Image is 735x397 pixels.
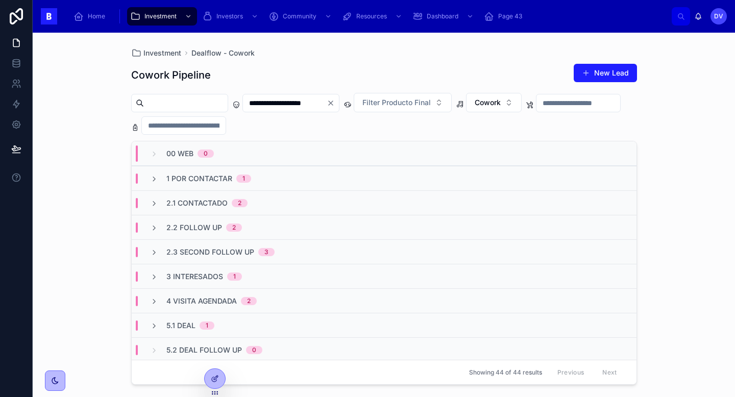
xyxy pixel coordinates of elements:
[247,297,251,305] div: 2
[427,12,458,20] span: Dashboard
[265,7,337,26] a: Community
[166,247,254,257] span: 2.3 Second Follow Up
[481,7,529,26] a: Page 43
[88,12,105,20] span: Home
[143,48,181,58] span: Investment
[199,7,263,26] a: Investors
[356,12,387,20] span: Resources
[166,345,242,355] span: 5.2 Deal Follow Up
[232,224,236,232] div: 2
[65,5,672,28] div: scrollable content
[166,222,222,233] span: 2.2 Follow Up
[191,48,255,58] a: Dealflow - Cowork
[354,93,452,112] button: Select Button
[714,12,723,20] span: DV
[264,248,268,256] div: 3
[498,12,522,20] span: Page 43
[216,12,243,20] span: Investors
[166,320,195,331] span: 5.1 Deal
[327,99,339,107] button: Clear
[131,68,211,82] h1: Cowork Pipeline
[574,64,637,82] button: New Lead
[206,321,208,330] div: 1
[144,12,177,20] span: Investment
[131,48,181,58] a: Investment
[204,150,208,158] div: 0
[339,7,407,26] a: Resources
[238,199,241,207] div: 2
[242,175,245,183] div: 1
[466,93,522,112] button: Select Button
[166,296,237,306] span: 4 Visita Agendada
[70,7,112,26] a: Home
[166,271,223,282] span: 3 Interesados
[166,198,228,208] span: 2.1 Contactado
[362,97,431,108] span: Filter Producto Final
[127,7,197,26] a: Investment
[41,8,57,24] img: App logo
[409,7,479,26] a: Dashboard
[252,346,256,354] div: 0
[166,173,232,184] span: 1 Por Contactar
[283,12,316,20] span: Community
[475,97,501,108] span: Cowork
[166,148,193,159] span: 00 Web
[469,368,542,377] span: Showing 44 of 44 results
[233,272,236,281] div: 1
